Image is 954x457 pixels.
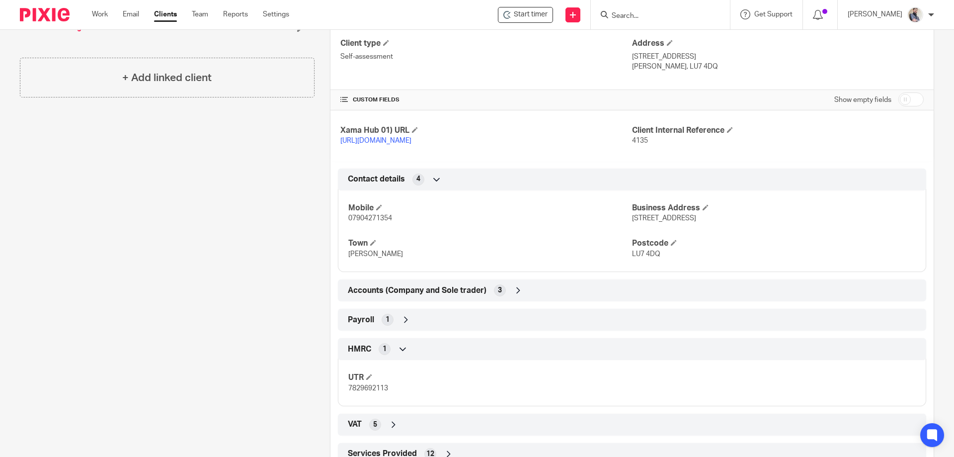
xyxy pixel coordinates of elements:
[348,215,392,222] span: 07904271354
[154,9,177,19] a: Clients
[383,344,387,354] span: 1
[348,372,632,383] h4: UTR
[632,38,924,49] h4: Address
[348,251,403,258] span: [PERSON_NAME]
[632,251,660,258] span: LU7 4DQ
[632,137,648,144] span: 4135
[348,174,405,184] span: Contact details
[192,9,208,19] a: Team
[754,11,793,18] span: Get Support
[416,174,420,184] span: 4
[348,285,486,296] span: Accounts (Company and Sole trader)
[632,62,924,72] p: [PERSON_NAME], LU7 4DQ
[611,12,700,21] input: Search
[340,52,632,62] p: Self-assessment
[907,7,923,23] img: Pixie%2002.jpg
[340,137,411,144] a: [URL][DOMAIN_NAME]
[340,125,632,136] h4: Xama Hub 01) URL
[632,52,924,62] p: [STREET_ADDRESS]
[848,9,902,19] p: [PERSON_NAME]
[348,238,632,249] h4: Town
[632,215,696,222] span: [STREET_ADDRESS]
[92,9,108,19] a: Work
[348,419,362,430] span: VAT
[263,9,289,19] a: Settings
[223,9,248,19] a: Reports
[348,385,388,392] span: 7829692113
[373,420,377,430] span: 5
[632,238,916,249] h4: Postcode
[834,95,891,105] label: Show empty fields
[348,203,632,213] h4: Mobile
[348,315,374,325] span: Payroll
[514,9,548,20] span: Start timer
[348,344,371,355] span: HMRC
[340,38,632,49] h4: Client type
[498,7,553,23] div: Ettan Bazil
[386,315,390,325] span: 1
[122,70,212,86] h4: + Add linked client
[123,9,139,19] a: Email
[632,203,916,213] h4: Business Address
[340,96,632,104] h4: CUSTOM FIELDS
[632,125,924,136] h4: Client Internal Reference
[498,285,502,295] span: 3
[20,8,70,21] img: Pixie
